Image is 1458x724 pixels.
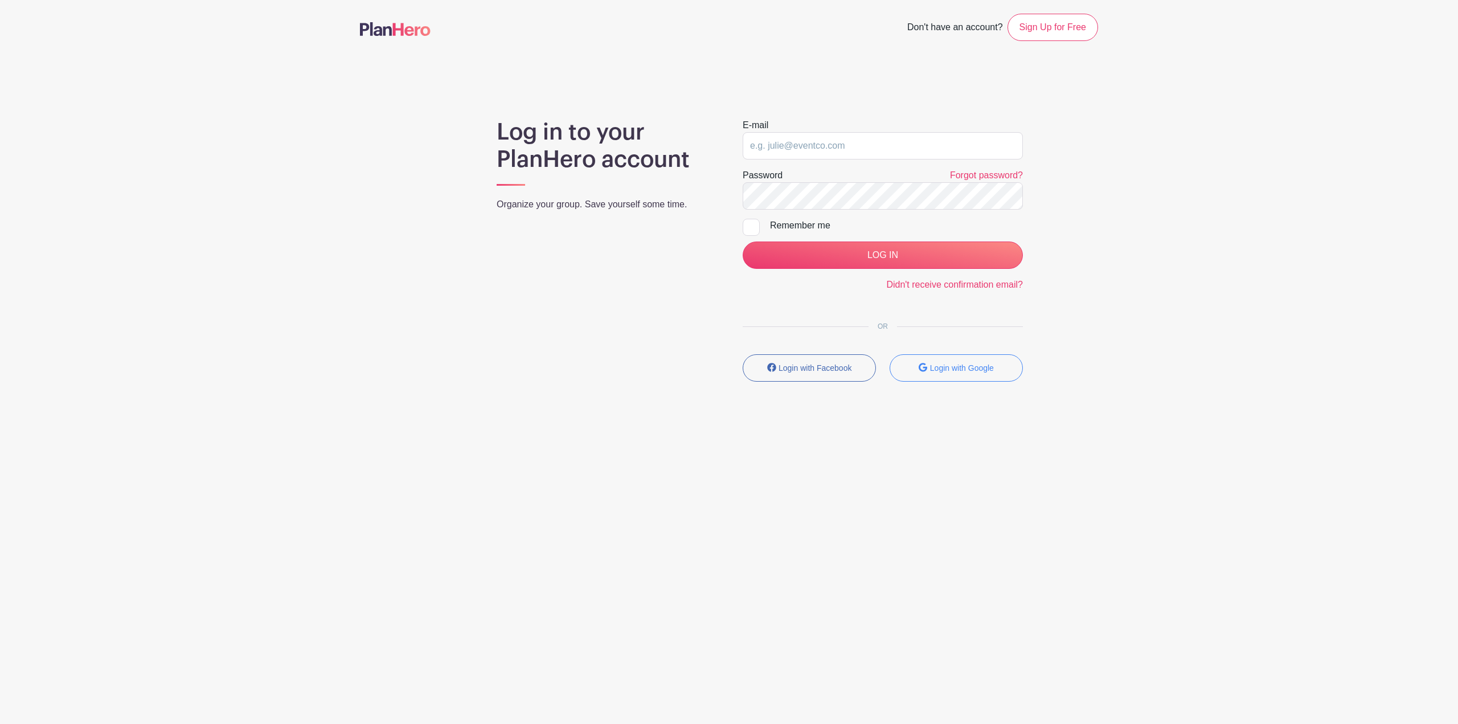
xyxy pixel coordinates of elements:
[779,363,851,373] small: Login with Facebook
[743,242,1023,269] input: LOG IN
[497,118,715,173] h1: Log in to your PlanHero account
[360,22,431,36] img: logo-507f7623f17ff9eddc593b1ce0a138ce2505c220e1c5a4e2b4648c50719b7d32.svg
[886,280,1023,289] a: Didn't receive confirmation email?
[1008,14,1098,41] a: Sign Up for Free
[770,219,1023,232] div: Remember me
[743,169,783,182] label: Password
[743,132,1023,159] input: e.g. julie@eventco.com
[907,16,1003,41] span: Don't have an account?
[890,354,1023,382] button: Login with Google
[743,354,876,382] button: Login with Facebook
[930,363,994,373] small: Login with Google
[743,118,768,132] label: E-mail
[497,198,715,211] p: Organize your group. Save yourself some time.
[950,170,1023,180] a: Forgot password?
[869,322,897,330] span: OR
